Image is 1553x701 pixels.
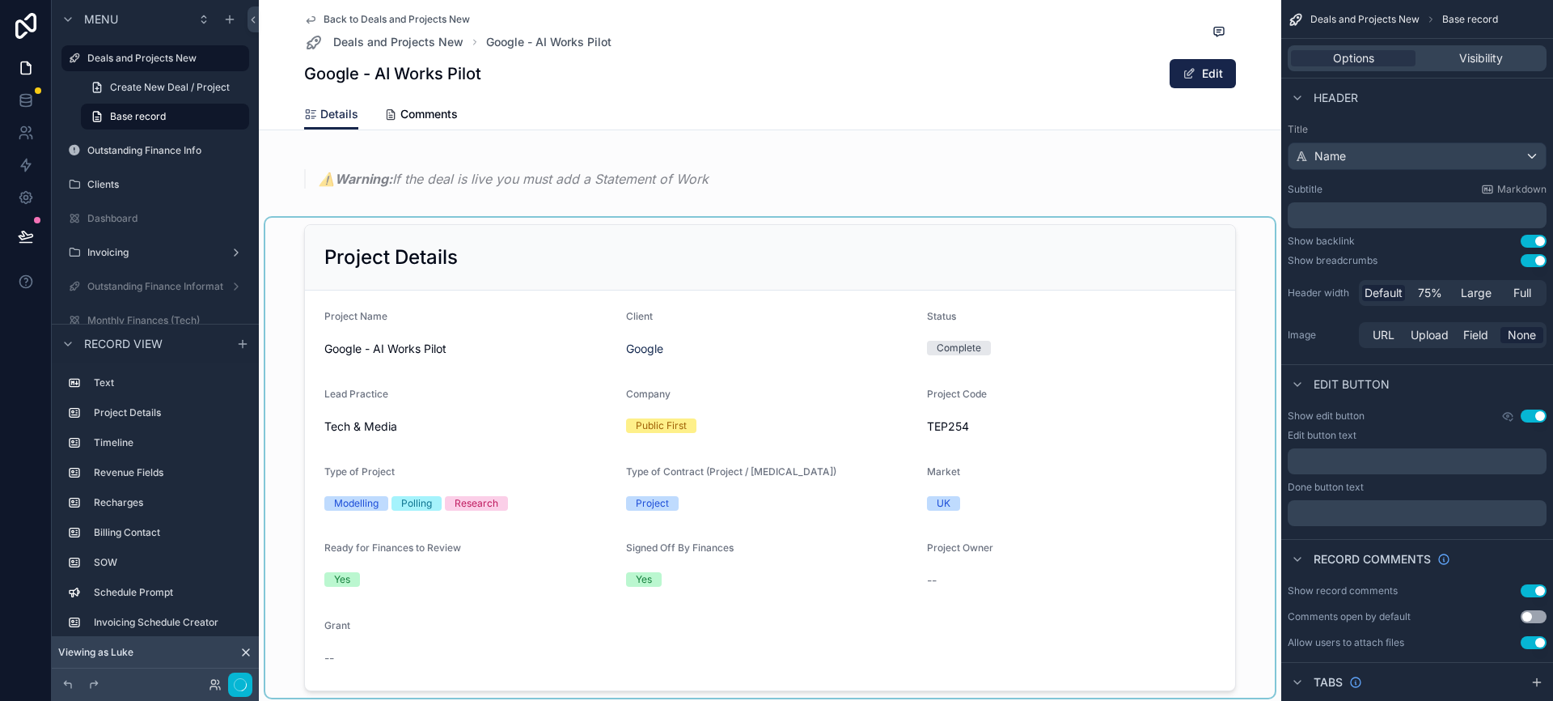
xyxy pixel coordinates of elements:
span: Field [1463,327,1488,343]
label: Invoicing Schedule Creator [94,616,243,629]
label: Schedule Prompt [94,586,243,599]
div: Show backlink [1288,235,1355,248]
label: Outstanding Finance Info [87,144,246,157]
label: SOW [94,556,243,569]
span: Menu [84,11,118,28]
span: Record view [84,335,163,351]
div: scrollable content [1288,202,1547,228]
span: Comments [400,106,458,122]
a: Markdown [1481,183,1547,196]
span: Viewing as Luke [58,646,133,659]
span: Header [1314,90,1358,106]
label: Billing Contact [94,526,243,539]
span: Base record [1442,13,1498,26]
a: Dashboard [61,206,249,232]
label: Recharges [94,496,243,509]
a: Create New Deal / Project [81,74,249,100]
span: Create New Deal / Project [110,81,230,94]
a: Outstanding Finance Information (Education) [61,274,249,300]
span: Base record [110,110,166,123]
label: Image [1288,329,1352,342]
a: Monthly Finances (Tech) [61,308,249,334]
span: Tabs [1314,674,1343,690]
label: Invoicing [87,246,223,259]
a: Comments [384,100,458,132]
span: Full [1513,285,1531,301]
a: Deals and Projects New [304,32,463,52]
div: Allow users to attach files [1288,636,1404,649]
label: Edit button text [1288,429,1356,442]
label: Revenue Fields [94,466,243,479]
div: scrollable content [52,363,259,643]
label: Project Details [94,406,243,419]
span: Deals and Projects New [1310,13,1420,26]
span: Options [1333,50,1374,66]
div: Comments open by default [1288,610,1411,623]
a: Details [304,100,358,130]
span: Visibility [1459,50,1503,66]
a: Invoicing [61,240,249,266]
div: Show record comments [1288,584,1398,597]
a: Outstanding Finance Info [61,138,249,164]
span: Markdown [1497,183,1547,196]
div: scrollable content [1288,500,1547,526]
button: Edit [1170,59,1236,88]
label: Timeline [94,436,243,449]
button: Name [1288,142,1547,170]
span: Name [1314,148,1346,164]
div: Show breadcrumbs [1288,254,1377,267]
span: Record comments [1314,551,1431,567]
span: Details [320,106,358,122]
label: Text [94,376,243,389]
span: Edit button [1314,376,1390,393]
label: Clients [87,178,246,191]
label: Monthly Finances (Tech) [87,314,246,327]
a: Back to Deals and Projects New [304,13,470,26]
span: Large [1461,285,1492,301]
span: Default [1365,285,1403,301]
span: Back to Deals and Projects New [324,13,470,26]
h1: Google - AI Works Pilot [304,62,481,85]
a: Google - AI Works Pilot [486,34,611,50]
label: Title [1288,123,1547,136]
label: Subtitle [1288,183,1322,196]
label: Show edit button [1288,410,1365,423]
label: Header width [1288,287,1352,300]
label: Dashboard [87,212,246,225]
span: 75% [1418,285,1442,301]
label: Outstanding Finance Information (Education) [87,280,291,293]
label: Done button text [1288,481,1364,494]
a: Clients [61,172,249,198]
span: Upload [1411,327,1449,343]
div: scrollable content [1288,448,1547,474]
span: URL [1373,327,1394,343]
span: None [1508,327,1536,343]
label: Deals and Projects New [87,52,239,65]
a: Base record [81,104,249,130]
a: Deals and Projects New [61,45,249,71]
span: Deals and Projects New [333,34,463,50]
